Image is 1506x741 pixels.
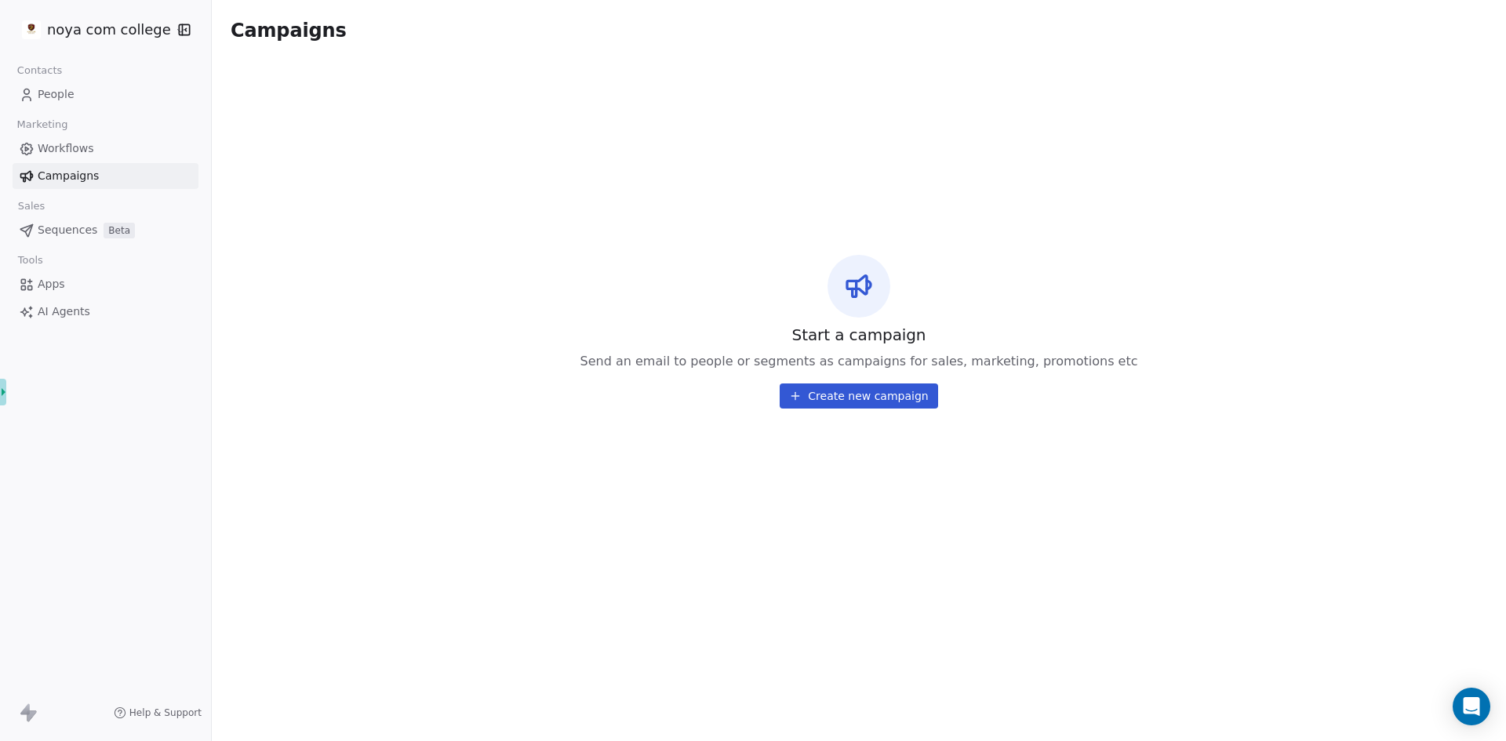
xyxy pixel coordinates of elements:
[129,706,202,719] span: Help & Support
[13,299,198,325] a: AI Agents
[13,136,198,162] a: Workflows
[231,19,347,41] span: Campaigns
[114,706,202,719] a: Help & Support
[11,249,49,272] span: Tools
[10,113,75,136] span: Marketing
[13,82,198,107] a: People
[13,163,198,189] a: Campaigns
[38,222,97,238] span: Sequences
[38,303,90,320] span: AI Agents
[13,271,198,297] a: Apps
[13,217,198,243] a: SequencesBeta
[38,168,99,184] span: Campaigns
[780,383,937,409] button: Create new campaign
[38,276,65,292] span: Apps
[580,352,1138,371] span: Send an email to people or segments as campaigns for sales, marketing, promotions etc
[22,20,41,39] img: %C3%97%C2%9C%C3%97%C2%95%C3%97%C2%92%C3%97%C2%95%20%C3%97%C2%9E%C3%97%C2%9B%C3%97%C2%9C%C3%97%C2%...
[11,194,52,218] span: Sales
[1453,688,1490,725] div: Open Intercom Messenger
[10,59,69,82] span: Contacts
[19,16,167,43] button: noya com college
[38,140,94,157] span: Workflows
[104,223,135,238] span: Beta
[792,324,926,346] span: Start a campaign
[38,86,75,103] span: People
[47,20,171,40] span: noya com college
